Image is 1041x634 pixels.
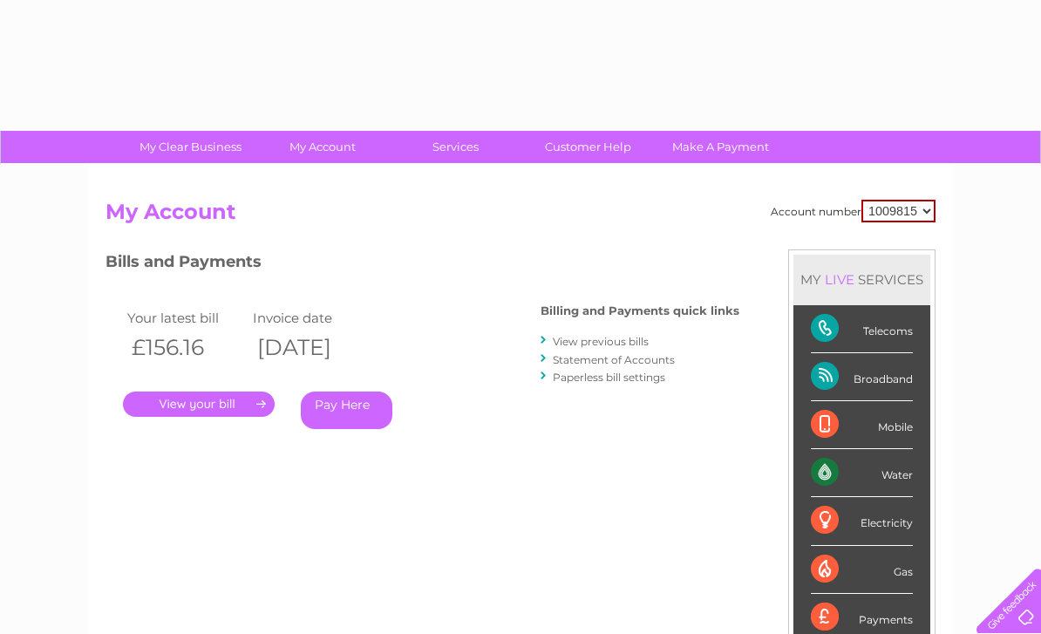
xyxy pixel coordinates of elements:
td: Invoice date [248,306,374,330]
a: . [123,392,275,417]
h2: My Account [105,200,936,233]
a: My Clear Business [119,131,262,163]
a: Pay Here [301,392,392,429]
a: My Account [251,131,395,163]
a: Customer Help [516,131,660,163]
div: Electricity [811,497,913,545]
div: Gas [811,546,913,594]
div: Account number [771,200,936,222]
a: Services [384,131,527,163]
th: [DATE] [248,330,374,365]
div: LIVE [821,271,858,288]
div: Mobile [811,401,913,449]
td: Your latest bill [123,306,248,330]
div: Broadband [811,353,913,401]
div: Water [811,449,913,497]
h3: Bills and Payments [105,249,739,280]
a: Make A Payment [649,131,793,163]
th: £156.16 [123,330,248,365]
div: MY SERVICES [793,255,930,304]
h4: Billing and Payments quick links [541,304,739,317]
a: Statement of Accounts [553,353,675,366]
div: Telecoms [811,305,913,353]
a: Paperless bill settings [553,371,665,384]
a: View previous bills [553,335,649,348]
